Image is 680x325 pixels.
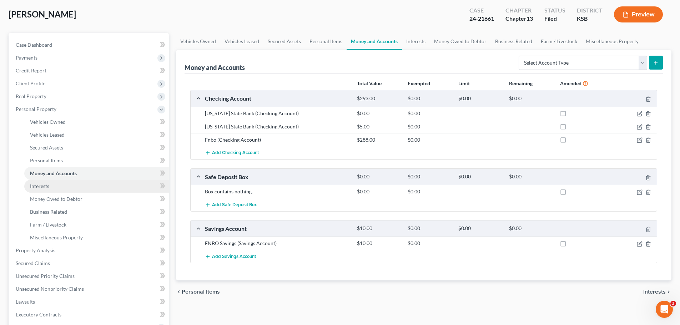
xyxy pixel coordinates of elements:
[10,295,169,308] a: Lawsuits
[201,136,353,143] div: Fnbo (Checking Account)
[16,106,56,112] span: Personal Property
[469,15,494,23] div: 24-21661
[353,173,404,180] div: $0.00
[16,80,45,86] span: Client Profile
[16,67,46,73] span: Credit Report
[212,254,256,259] span: Add Savings Account
[643,289,666,295] span: Interests
[16,55,37,61] span: Payments
[10,308,169,321] a: Executory Contracts
[176,289,220,295] button: chevron_left Personal Items
[643,289,671,295] button: Interests chevron_right
[505,95,556,102] div: $0.00
[430,33,491,50] a: Money Owed to Debtor
[670,301,676,306] span: 3
[404,123,455,130] div: $0.00
[16,286,84,292] span: Unsecured Nonpriority Claims
[16,273,75,279] span: Unsecured Priority Claims
[544,6,565,15] div: Status
[353,95,404,102] div: $293.00
[408,80,430,86] strong: Exempted
[220,33,263,50] a: Vehicles Leased
[30,222,66,228] span: Farm / Livestock
[577,6,603,15] div: District
[24,116,169,128] a: Vehicles Owned
[212,150,259,156] span: Add Checking Account
[560,80,581,86] strong: Amended
[30,196,82,202] span: Money Owed to Debtor
[402,33,430,50] a: Interests
[305,33,347,50] a: Personal Items
[9,9,76,19] span: [PERSON_NAME]
[455,95,505,102] div: $0.00
[16,299,35,305] span: Lawsuits
[24,218,169,231] a: Farm / Livestock
[509,80,533,86] strong: Remaining
[404,188,455,195] div: $0.00
[201,188,353,195] div: Box contains nothing.
[24,231,169,244] a: Miscellaneous Property
[10,64,169,77] a: Credit Report
[30,170,77,176] span: Money and Accounts
[263,33,305,50] a: Secured Assets
[16,247,55,253] span: Property Analysis
[176,33,220,50] a: Vehicles Owned
[24,167,169,180] a: Money and Accounts
[491,33,537,50] a: Business Related
[24,193,169,205] a: Money Owed to Debtor
[201,225,353,232] div: Savings Account
[404,110,455,117] div: $0.00
[404,225,455,232] div: $0.00
[455,173,505,180] div: $0.00
[24,154,169,167] a: Personal Items
[30,132,65,138] span: Vehicles Leased
[505,15,533,23] div: Chapter
[10,244,169,257] a: Property Analysis
[10,270,169,283] a: Unsecured Priority Claims
[404,173,455,180] div: $0.00
[201,240,353,247] div: FNBO Savings (Savings Account)
[30,183,49,189] span: Interests
[201,95,353,102] div: Checking Account
[24,180,169,193] a: Interests
[10,39,169,51] a: Case Dashboard
[581,33,643,50] a: Miscellaneous Property
[201,110,353,117] div: [US_STATE] State Bank (Checking Account)
[577,15,603,23] div: KSB
[505,225,556,232] div: $0.00
[614,6,663,22] button: Preview
[185,63,245,72] div: Money and Accounts
[458,80,470,86] strong: Limit
[404,136,455,143] div: $0.00
[212,202,257,208] span: Add Safe Deposit Box
[10,283,169,295] a: Unsecured Nonpriority Claims
[666,289,671,295] i: chevron_right
[30,144,63,151] span: Secured Assets
[205,146,259,159] button: Add Checking Account
[30,157,63,163] span: Personal Items
[357,80,382,86] strong: Total Value
[10,257,169,270] a: Secured Claims
[24,128,169,141] a: Vehicles Leased
[24,205,169,218] a: Business Related
[455,225,505,232] div: $0.00
[527,15,533,22] span: 13
[16,260,50,266] span: Secured Claims
[353,136,404,143] div: $288.00
[656,301,673,318] iframe: Intercom live chat
[404,240,455,247] div: $0.00
[30,234,83,240] span: Miscellaneous Property
[205,250,256,263] button: Add Savings Account
[544,15,565,23] div: Filed
[205,198,257,211] button: Add Safe Deposit Box
[353,240,404,247] div: $10.00
[16,311,61,318] span: Executory Contracts
[201,173,353,181] div: Safe Deposit Box
[505,6,533,15] div: Chapter
[404,95,455,102] div: $0.00
[469,6,494,15] div: Case
[201,123,353,130] div: [US_STATE] State Bank (Checking Account)
[30,209,67,215] span: Business Related
[537,33,581,50] a: Farm / Livestock
[505,173,556,180] div: $0.00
